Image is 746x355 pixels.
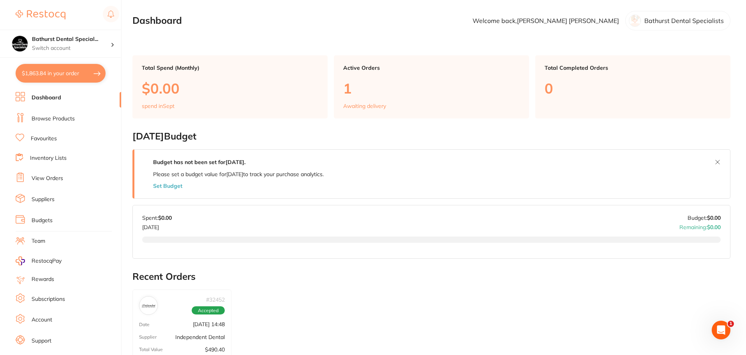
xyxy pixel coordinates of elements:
[728,321,734,327] span: 1
[141,298,156,313] img: Independent Dental
[343,80,520,96] p: 1
[32,337,51,345] a: Support
[32,35,111,43] h4: Bathurst Dental Specialists
[32,94,61,102] a: Dashboard
[142,215,172,221] p: Spent:
[142,103,175,109] p: spend in Sept
[205,346,225,353] p: $490.40
[16,256,62,265] a: RestocqPay
[32,316,52,324] a: Account
[32,237,45,245] a: Team
[545,65,721,71] p: Total Completed Orders
[153,183,182,189] button: Set Budget
[192,306,225,315] span: Accepted
[132,55,328,118] a: Total Spend (Monthly)$0.00spend inSept
[142,221,172,230] p: [DATE]
[32,295,65,303] a: Subscriptions
[142,80,318,96] p: $0.00
[679,221,721,230] p: Remaining:
[343,103,386,109] p: Awaiting delivery
[132,131,730,142] h2: [DATE] Budget
[688,215,721,221] p: Budget:
[31,135,57,143] a: Favourites
[16,64,106,83] button: $1,863.84 in your order
[12,36,28,51] img: Bathurst Dental Specialists
[334,55,529,118] a: Active Orders1Awaiting delivery
[142,65,318,71] p: Total Spend (Monthly)
[707,224,721,231] strong: $0.00
[32,196,55,203] a: Suppliers
[139,347,163,352] p: Total Value
[153,159,245,166] strong: Budget has not been set for [DATE] .
[32,257,62,265] span: RestocqPay
[343,65,520,71] p: Active Orders
[16,6,65,24] a: Restocq Logo
[16,256,25,265] img: RestocqPay
[535,55,730,118] a: Total Completed Orders0
[139,334,157,340] p: Supplier
[32,276,54,283] a: Rewards
[206,297,225,303] p: # 32452
[644,17,724,24] p: Bathurst Dental Specialists
[158,214,172,221] strong: $0.00
[545,80,721,96] p: 0
[32,44,111,52] p: Switch account
[473,17,619,24] p: Welcome back, [PERSON_NAME] [PERSON_NAME]
[139,322,150,327] p: Date
[132,271,730,282] h2: Recent Orders
[193,321,225,327] p: [DATE] 14:48
[175,334,225,340] p: Independent Dental
[132,15,182,26] h2: Dashboard
[32,217,53,224] a: Budgets
[30,154,67,162] a: Inventory Lists
[32,175,63,182] a: View Orders
[32,115,75,123] a: Browse Products
[153,171,324,177] p: Please set a budget value for [DATE] to track your purchase analytics.
[707,214,721,221] strong: $0.00
[16,10,65,19] img: Restocq Logo
[712,321,730,339] iframe: Intercom live chat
